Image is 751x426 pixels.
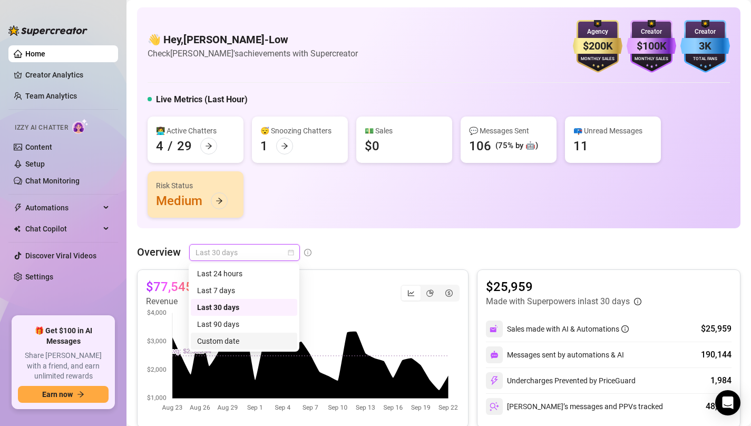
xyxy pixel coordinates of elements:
[25,92,77,100] a: Team Analytics
[156,138,163,154] div: 4
[72,119,89,134] img: AI Chatter
[573,20,622,73] img: gold-badge-CigiZidd.svg
[706,400,732,413] div: 48,594
[25,66,110,83] a: Creator Analytics
[490,324,499,334] img: svg%3e
[137,244,181,260] article: Overview
[25,251,96,260] a: Discover Viral Videos
[197,302,291,313] div: Last 30 days
[25,220,100,237] span: Chat Copilot
[42,390,73,399] span: Earn now
[191,265,297,282] div: Last 24 hours
[469,138,491,154] div: 106
[288,249,294,256] span: calendar
[14,204,22,212] span: thunderbolt
[621,325,629,333] span: info-circle
[15,123,68,133] span: Izzy AI Chatter
[495,140,538,152] div: (75% by 🤖)
[18,326,109,346] span: 🎁 Get $100 in AI Messages
[627,56,676,63] div: Monthly Sales
[490,351,499,359] img: svg%3e
[260,138,268,154] div: 1
[573,38,622,54] div: $200K
[486,278,641,295] article: $25,959
[14,225,21,233] img: Chat Copilot
[197,268,291,279] div: Last 24 hours
[18,386,109,403] button: Earn nowarrow-right
[680,20,730,73] img: blue-badge-DgoSNQY1.svg
[177,138,192,154] div: 29
[25,177,80,185] a: Chat Monitoring
[205,142,212,150] span: arrow-right
[25,50,45,58] a: Home
[156,180,235,191] div: Risk Status
[25,143,52,151] a: Content
[486,346,624,363] div: Messages sent by automations & AI
[197,285,291,296] div: Last 7 days
[486,372,636,389] div: Undercharges Prevented by PriceGuard
[281,142,288,150] span: arrow-right
[260,125,339,137] div: 😴 Snoozing Chatters
[191,299,297,316] div: Last 30 days
[191,316,297,333] div: Last 90 days
[573,125,652,137] div: 📪 Unread Messages
[634,298,641,305] span: info-circle
[148,47,358,60] article: Check [PERSON_NAME]'s achievements with Supercreator
[25,273,53,281] a: Settings
[191,282,297,299] div: Last 7 days
[490,402,499,411] img: svg%3e
[680,56,730,63] div: Total Fans
[701,323,732,335] div: $25,959
[191,333,297,350] div: Custom date
[445,289,453,297] span: dollar-circle
[627,27,676,37] div: Creator
[710,374,732,387] div: 1,984
[573,56,622,63] div: Monthly Sales
[573,27,622,37] div: Agency
[146,278,193,295] article: $77,545
[156,93,248,106] h5: Live Metrics (Last Hour)
[486,295,630,308] article: Made with Superpowers in last 30 days
[8,25,87,36] img: logo-BBDzfeDw.svg
[197,318,291,330] div: Last 90 days
[573,138,588,154] div: 11
[490,376,499,385] img: svg%3e
[216,197,223,205] span: arrow-right
[715,390,740,415] div: Open Intercom Messenger
[25,160,45,168] a: Setup
[197,335,291,347] div: Custom date
[148,32,358,47] h4: 👋 Hey, [PERSON_NAME]-Low
[156,125,235,137] div: 👩‍💻 Active Chatters
[627,20,676,73] img: purple-badge-B9DA21FR.svg
[680,38,730,54] div: 3K
[680,27,730,37] div: Creator
[507,323,629,335] div: Sales made with AI & Automations
[701,348,732,361] div: 190,144
[146,295,218,308] article: Revenue
[407,289,415,297] span: line-chart
[469,125,548,137] div: 💬 Messages Sent
[25,199,100,216] span: Automations
[627,38,676,54] div: $100K
[365,138,379,154] div: $0
[401,285,460,302] div: segmented control
[18,351,109,382] span: Share [PERSON_NAME] with a friend, and earn unlimited rewards
[196,245,294,260] span: Last 30 days
[77,391,84,398] span: arrow-right
[486,398,663,415] div: [PERSON_NAME]’s messages and PPVs tracked
[304,249,311,256] span: info-circle
[426,289,434,297] span: pie-chart
[365,125,444,137] div: 💵 Sales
